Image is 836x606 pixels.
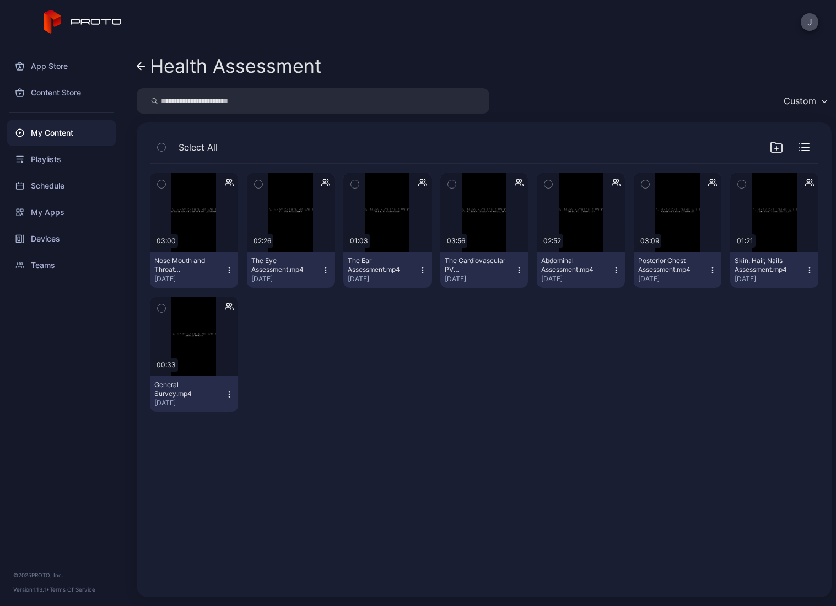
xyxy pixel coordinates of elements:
[7,199,116,226] a: My Apps
[735,275,805,283] div: [DATE]
[50,586,95,593] a: Terms Of Service
[537,252,625,288] button: Abdominal Assessment.mp4[DATE]
[7,226,116,252] a: Devices
[179,141,218,154] span: Select All
[154,399,225,407] div: [DATE]
[7,146,116,173] a: Playlists
[445,256,505,274] div: The Cardiovascular PV Assessment.mp4
[638,256,699,274] div: Posterior Chest Assessment.mp4
[7,53,116,79] a: App Store
[251,275,322,283] div: [DATE]
[634,252,722,288] button: Posterior Chest Assessment.mp4[DATE]
[638,275,709,283] div: [DATE]
[7,173,116,199] a: Schedule
[730,252,818,288] button: Skin, Hair, Nails Assessment.mp4[DATE]
[735,256,795,274] div: Skin, Hair, Nails Assessment.mp4
[541,275,612,283] div: [DATE]
[13,571,110,580] div: © 2025 PROTO, Inc.
[7,79,116,106] a: Content Store
[154,380,215,398] div: General Survey.mp4
[150,56,321,77] div: Health Assessment
[154,256,215,274] div: Nose Mouth and Throat Assessment.mp4
[137,53,321,79] a: Health Assessment
[150,252,238,288] button: Nose Mouth and Throat Assessment.mp4[DATE]
[445,275,515,283] div: [DATE]
[7,120,116,146] a: My Content
[541,256,602,274] div: Abdominal Assessment.mp4
[251,256,312,274] div: The Eye Assessment.mp4
[784,95,816,106] div: Custom
[778,88,832,114] button: Custom
[343,252,432,288] button: The Ear Assessment.mp4[DATE]
[440,252,528,288] button: The Cardiovascular PV Assessment.mp4[DATE]
[348,256,408,274] div: The Ear Assessment.mp4
[7,252,116,278] a: Teams
[801,13,818,31] button: J
[13,586,50,593] span: Version 1.13.1 •
[348,275,418,283] div: [DATE]
[154,275,225,283] div: [DATE]
[247,252,335,288] button: The Eye Assessment.mp4[DATE]
[150,376,238,412] button: General Survey.mp4[DATE]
